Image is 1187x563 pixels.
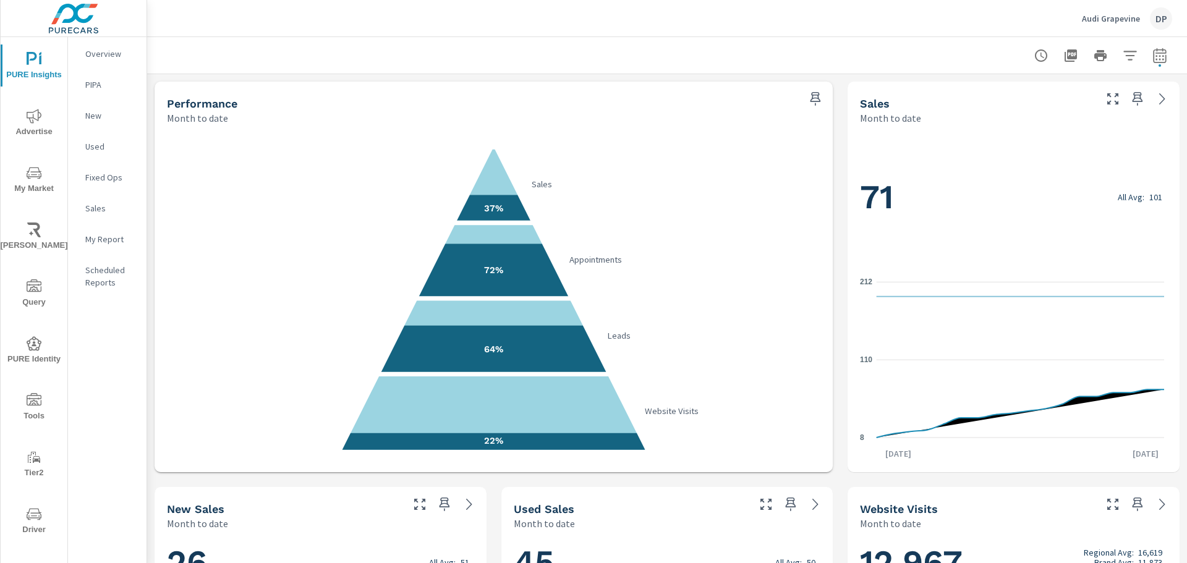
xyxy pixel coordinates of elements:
[85,171,137,184] p: Fixed Ops
[781,494,801,514] span: Save this to your personalized report
[484,344,503,355] text: 64%
[877,447,920,460] p: [DATE]
[806,89,825,109] span: Save this to your personalized report
[68,106,147,125] div: New
[167,516,228,531] p: Month to date
[4,450,64,480] span: Tier2
[860,502,938,515] h5: Website Visits
[569,254,622,265] text: Appointments
[167,502,224,515] h5: New Sales
[532,179,552,190] text: Sales
[68,230,147,248] div: My Report
[860,516,921,531] p: Month to date
[4,393,64,423] span: Tools
[167,111,228,125] p: Month to date
[4,52,64,82] span: PURE Insights
[68,137,147,156] div: Used
[68,44,147,63] div: Overview
[1149,192,1162,202] p: 101
[1084,548,1134,557] p: Regional Avg:
[484,265,503,276] text: 72%
[4,507,64,537] span: Driver
[68,75,147,94] div: PIPA
[85,233,137,245] p: My Report
[4,222,64,253] span: [PERSON_NAME]
[85,48,137,60] p: Overview
[514,516,575,531] p: Month to date
[85,109,137,122] p: New
[607,330,631,341] text: Leads
[860,176,1167,218] h1: 71
[860,111,921,125] p: Month to date
[860,278,872,287] text: 212
[1128,89,1147,109] span: Save this to your personalized report
[1088,43,1113,68] button: Print Report
[1147,43,1172,68] button: Select Date Range
[4,166,64,196] span: My Market
[85,202,137,214] p: Sales
[1150,7,1172,30] div: DP
[514,502,574,515] h5: Used Sales
[860,355,872,364] text: 110
[435,494,454,514] span: Save this to your personalized report
[1103,494,1123,514] button: Make Fullscreen
[484,203,503,214] text: 37%
[860,97,890,110] h5: Sales
[1128,494,1147,514] span: Save this to your personalized report
[1152,494,1172,514] a: See more details in report
[167,97,237,110] h5: Performance
[85,140,137,153] p: Used
[459,494,479,514] a: See more details in report
[806,494,825,514] a: See more details in report
[1124,447,1167,460] p: [DATE]
[68,261,147,292] div: Scheduled Reports
[1103,89,1123,109] button: Make Fullscreen
[85,78,137,91] p: PIPA
[68,199,147,218] div: Sales
[85,264,137,289] p: Scheduled Reports
[1138,548,1162,557] p: 16,619
[410,494,430,514] button: Make Fullscreen
[860,433,864,442] text: 8
[4,279,64,310] span: Query
[68,168,147,187] div: Fixed Ops
[4,336,64,366] span: PURE Identity
[4,109,64,139] span: Advertise
[1118,43,1142,68] button: Apply Filters
[756,494,776,514] button: Make Fullscreen
[1152,89,1172,109] a: See more details in report
[1058,43,1083,68] button: "Export Report to PDF"
[484,435,503,446] text: 22%
[1082,13,1140,24] p: Audi Grapevine
[1118,192,1144,202] p: All Avg:
[645,405,699,417] text: Website Visits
